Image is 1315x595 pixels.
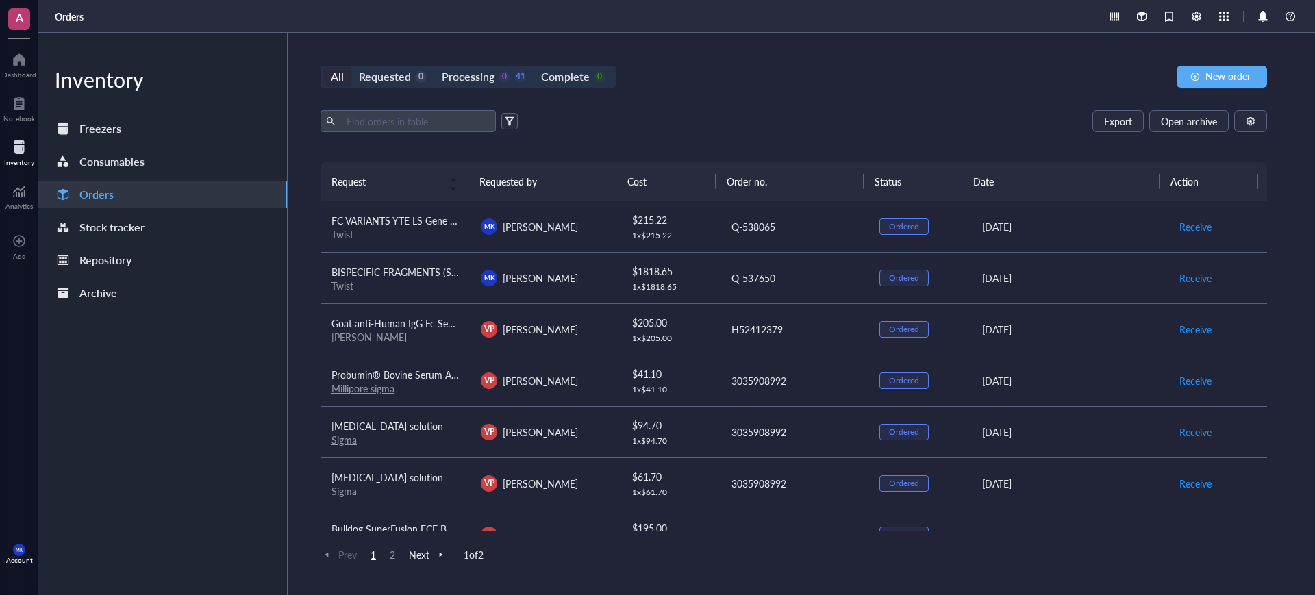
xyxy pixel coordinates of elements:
[1179,421,1212,443] button: Receive
[1104,116,1132,127] span: Export
[503,322,578,336] span: [PERSON_NAME]
[331,228,459,240] div: Twist
[889,273,919,283] div: Ordered
[889,375,919,386] div: Ordered
[1179,216,1212,238] button: Receive
[5,180,33,210] a: Analytics
[503,271,578,285] span: [PERSON_NAME]
[719,355,868,406] td: 3035908992
[38,115,287,142] a: Freezers
[38,246,287,274] a: Repository
[719,406,868,457] td: 3035908992
[1179,472,1212,494] button: Receive
[331,368,549,381] span: Probumin® Bovine Serum Albumin Universal Grade
[499,71,510,83] div: 0
[1161,116,1217,127] span: Open archive
[331,174,441,189] span: Request
[982,270,1157,286] div: [DATE]
[503,425,578,439] span: [PERSON_NAME]
[982,425,1157,440] div: [DATE]
[415,71,427,83] div: 0
[3,114,35,123] div: Notebook
[982,322,1157,337] div: [DATE]
[2,71,36,79] div: Dashboard
[731,322,857,337] div: H52412379
[331,214,612,227] span: FC VARIANTS YTE LS Gene Fragments Without Adapters (2 items)
[632,315,709,330] div: $ 205.00
[731,270,857,286] div: Q-537650
[4,136,34,166] a: Inventory
[731,219,857,234] div: Q-538065
[1179,527,1212,542] span: Receive
[38,214,287,241] a: Stock tracker
[1177,66,1267,88] button: New order
[503,528,578,542] span: [PERSON_NAME]
[331,522,499,535] span: Bulldog SuperFusion ECF Buffer 100 ml
[1179,373,1212,388] span: Receive
[321,162,468,201] th: Request
[1179,219,1212,234] span: Receive
[38,66,287,93] div: Inventory
[632,230,709,241] div: 1 x $ 215.22
[1179,524,1212,546] button: Receive
[1179,322,1212,337] span: Receive
[889,478,919,489] div: Ordered
[719,252,868,303] td: Q-537650
[6,556,33,564] div: Account
[1179,270,1212,286] span: Receive
[1205,71,1251,81] span: New order
[541,67,589,86] div: Complete
[331,67,344,86] div: All
[79,152,145,171] div: Consumables
[632,469,709,484] div: $ 61.70
[731,527,857,542] div: 16379
[1179,370,1212,392] button: Receive
[514,71,526,83] div: 41
[484,323,494,336] span: VP
[484,529,494,541] span: VP
[38,181,287,208] a: Orders
[79,119,121,138] div: Freezers
[503,477,578,490] span: [PERSON_NAME]
[503,374,578,388] span: [PERSON_NAME]
[331,265,756,279] span: BISPECIFIC FRAGMENTS (SCFV, FC_SCFV, KIH, VHH) Gene Fragments Without Adapters (16 items)
[632,435,709,446] div: 1 x $ 94.70
[464,548,484,561] span: 1 of 2
[889,529,919,540] div: Ordered
[719,303,868,355] td: H52412379
[731,425,857,440] div: 3035908992
[2,49,36,79] a: Dashboard
[484,426,494,438] span: VP
[38,279,287,307] a: Archive
[331,484,357,498] a: Sigma
[359,67,411,86] div: Requested
[484,273,494,282] span: MK
[331,279,459,292] div: Twist
[864,162,962,201] th: Status
[468,162,616,201] th: Requested by
[331,330,407,344] a: [PERSON_NAME]
[719,201,868,253] td: Q-538065
[632,487,709,498] div: 1 x $ 61.70
[16,547,23,553] span: MK
[889,221,919,232] div: Ordered
[331,316,547,330] span: Goat anti-Human IgG Fc Secondary Antibody, HRP
[731,373,857,388] div: 3035908992
[1179,267,1212,289] button: Receive
[79,251,131,270] div: Repository
[5,202,33,210] div: Analytics
[321,66,616,88] div: segmented control
[503,220,578,233] span: [PERSON_NAME]
[55,10,86,23] a: Orders
[384,548,401,561] span: 2
[341,111,490,131] input: Find orders in table
[331,419,443,433] span: [MEDICAL_DATA] solution
[331,470,443,484] span: [MEDICAL_DATA] solution
[632,212,709,227] div: $ 215.22
[1179,318,1212,340] button: Receive
[632,520,709,535] div: $ 195.00
[889,324,919,335] div: Ordered
[632,366,709,381] div: $ 41.10
[38,148,287,175] a: Consumables
[484,221,494,231] span: MK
